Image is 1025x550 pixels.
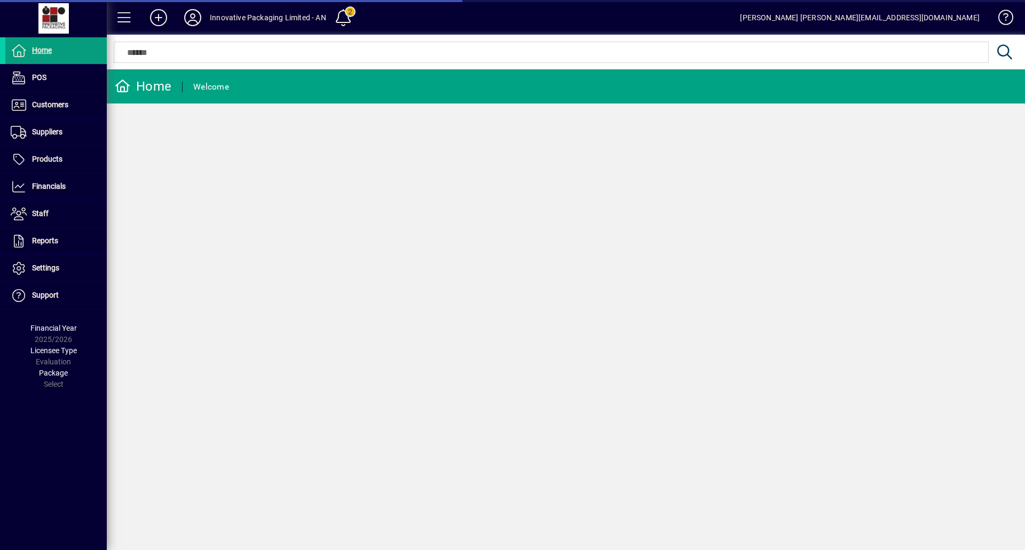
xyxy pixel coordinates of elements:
[32,264,59,272] span: Settings
[32,155,62,163] span: Products
[5,65,107,91] a: POS
[5,201,107,227] a: Staff
[32,182,66,190] span: Financials
[740,9,980,26] div: [PERSON_NAME] [PERSON_NAME][EMAIL_ADDRESS][DOMAIN_NAME]
[32,209,49,218] span: Staff
[990,2,1012,37] a: Knowledge Base
[5,282,107,309] a: Support
[141,8,176,27] button: Add
[32,127,62,136] span: Suppliers
[30,324,77,332] span: Financial Year
[176,8,210,27] button: Profile
[193,78,229,95] div: Welcome
[5,92,107,118] a: Customers
[5,119,107,146] a: Suppliers
[5,173,107,200] a: Financials
[210,9,326,26] div: Innovative Packaging Limited - AN
[5,228,107,254] a: Reports
[5,146,107,173] a: Products
[5,255,107,282] a: Settings
[30,346,77,355] span: Licensee Type
[115,78,171,95] div: Home
[32,46,52,54] span: Home
[32,236,58,245] span: Reports
[39,369,68,377] span: Package
[32,73,46,82] span: POS
[32,291,59,299] span: Support
[32,100,68,109] span: Customers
